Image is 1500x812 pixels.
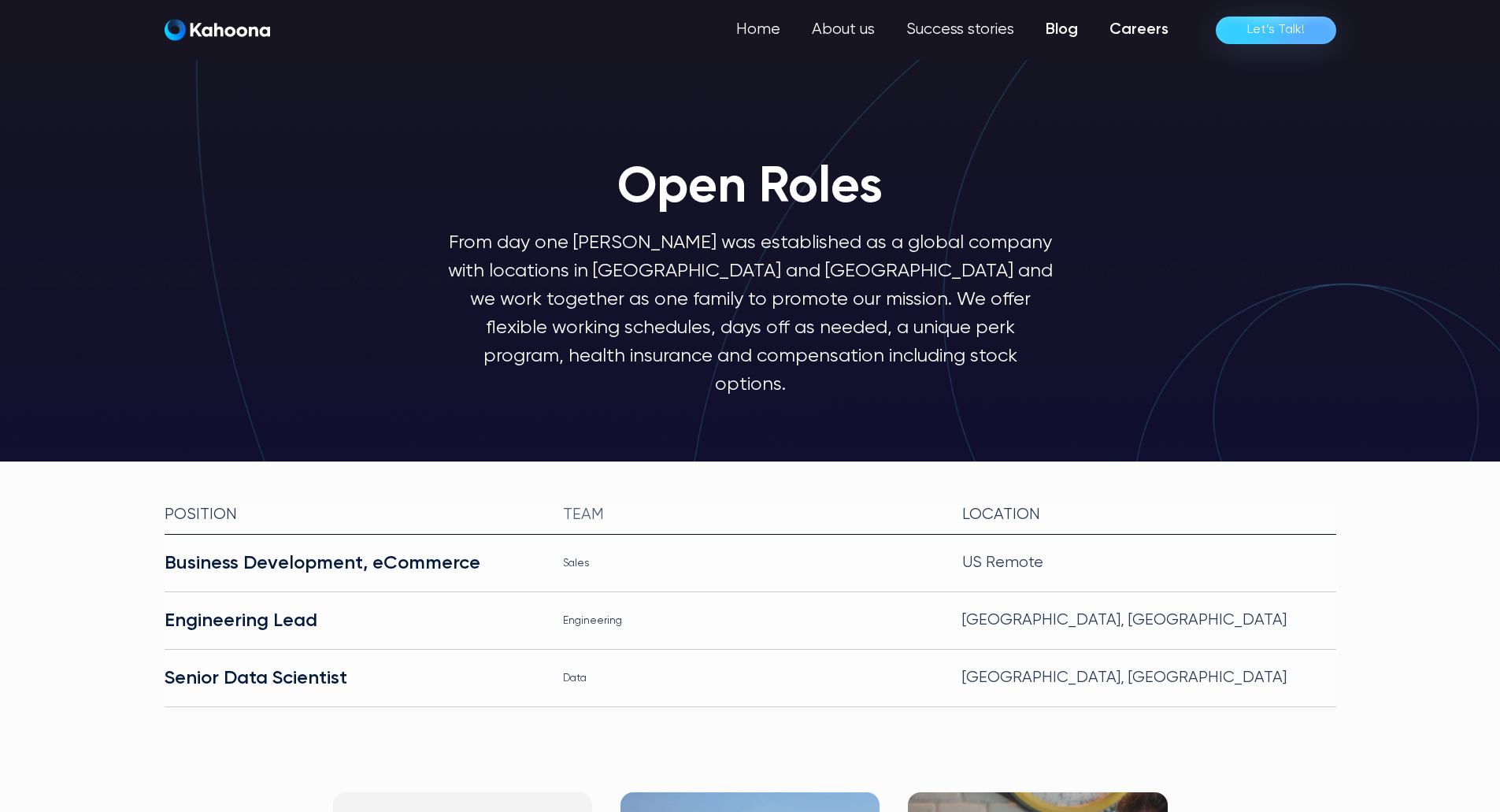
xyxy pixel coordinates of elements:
[617,161,883,216] h1: Open Roles
[1094,14,1184,46] a: Careers
[891,14,1030,46] a: Success stories
[1216,17,1336,44] a: Let’s Talk!
[165,650,1336,707] a: Senior Data ScientistData[GEOGRAPHIC_DATA], [GEOGRAPHIC_DATA]
[165,551,539,576] div: Business Development, eCommerce
[796,14,891,46] a: About us
[165,666,539,691] div: Senior Data Scientist
[165,19,270,41] img: Kahoona logo white
[1247,17,1305,43] div: Let’s Talk!
[563,666,937,691] div: Data
[165,608,539,633] div: Engineering Lead
[962,608,1336,633] div: [GEOGRAPHIC_DATA], [GEOGRAPHIC_DATA]
[165,535,1336,592] a: Business Development, eCommerceSalesUS Remote
[165,592,1336,650] a: Engineering LeadEngineering[GEOGRAPHIC_DATA], [GEOGRAPHIC_DATA]
[448,228,1053,399] p: From day one [PERSON_NAME] was established as a global company with locations in [GEOGRAPHIC_DATA...
[165,502,539,528] div: Position
[962,551,1336,576] div: US Remote
[165,19,270,42] a: home
[563,502,937,528] div: team
[563,551,937,576] div: Sales
[962,502,1336,528] div: Location
[1030,14,1094,46] a: Blog
[563,608,937,633] div: Engineering
[720,14,796,46] a: Home
[962,666,1336,691] div: [GEOGRAPHIC_DATA], [GEOGRAPHIC_DATA]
